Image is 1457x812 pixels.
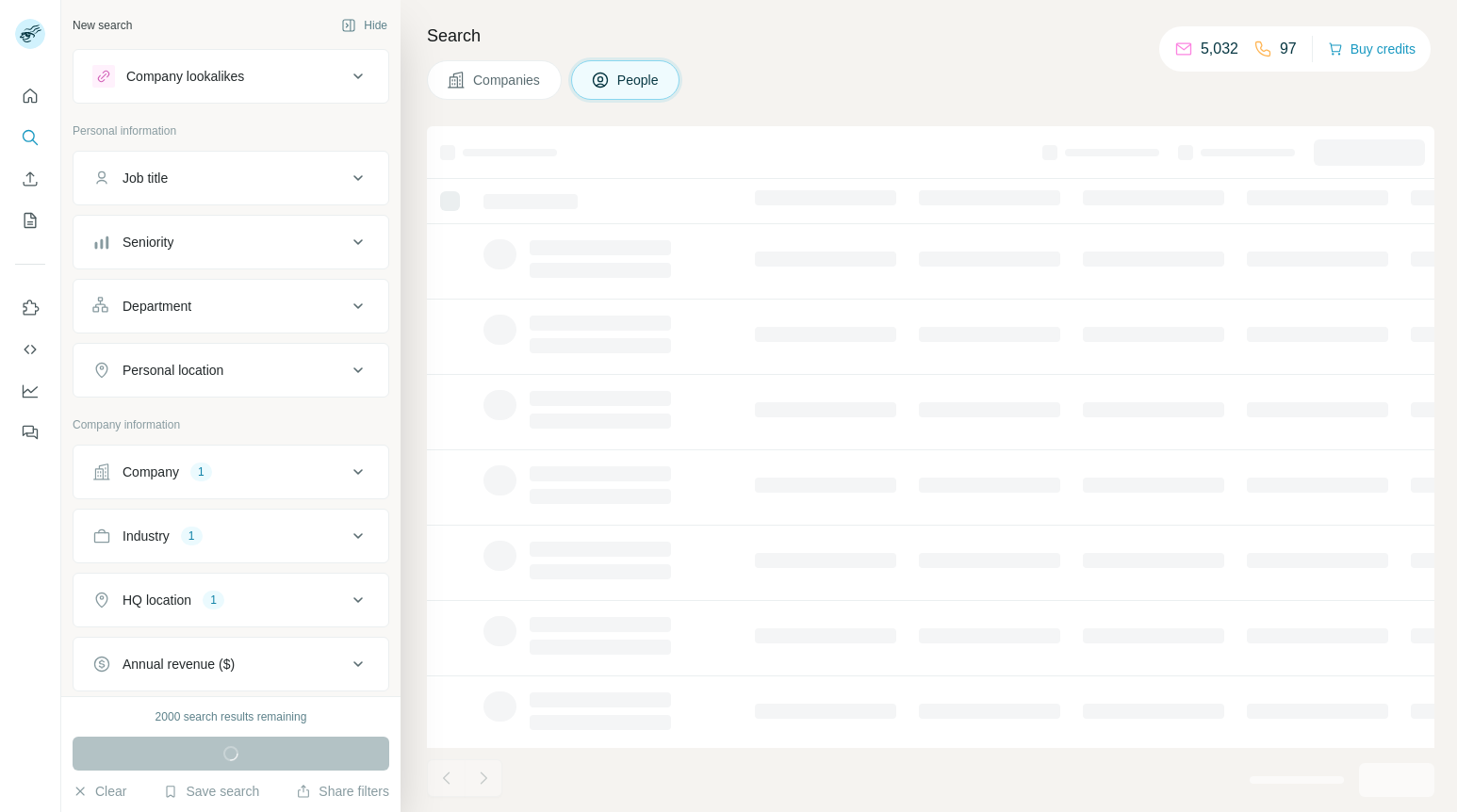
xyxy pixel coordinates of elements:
[74,577,388,623] button: HQ location1
[328,11,401,40] button: Hide
[74,513,388,559] button: Industry1
[296,782,389,801] button: Share filters
[181,528,203,544] div: 1
[15,374,45,408] button: Dashboard
[15,162,45,196] button: Enrich CSV
[123,591,191,609] div: HQ location
[123,233,173,252] div: Seniority
[74,449,388,495] button: Company1
[73,122,389,139] p: Personal information
[74,641,388,687] button: Annual revenue ($)
[1280,38,1297,60] p: 97
[123,361,223,380] div: Personal location
[190,463,212,480] div: 1
[123,297,191,316] div: Department
[203,592,224,609] div: 1
[15,121,45,154] button: Search
[163,782,259,801] button: Save search
[617,71,661,89] span: People
[15,79,45,113] button: Quick start
[73,416,389,433] p: Company information
[73,17,132,34] div: New search
[15,333,45,366] button: Use Surfe API
[74,348,388,393] button: Personal location
[74,54,388,99] button: Company lookalikes
[1201,38,1238,60] p: 5,032
[74,284,388,329] button: Department
[156,708,307,725] div: 2000 search results remaining
[15,203,45,237] button: My lists
[123,527,170,545] div: Industry
[73,782,126,801] button: Clear
[123,169,168,187] div: Job title
[15,291,45,325] button: Use Surfe on LinkedIn
[15,415,45,449] button: Feedback
[123,655,235,674] div: Annual revenue ($)
[473,71,542,89] span: Companies
[427,23,1434,49] h4: Search
[126,67,244,86] div: Company lookalikes
[74,155,388,201] button: Job title
[123,463,179,481] div: Company
[1328,36,1416,62] button: Buy credits
[74,219,388,265] button: Seniority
